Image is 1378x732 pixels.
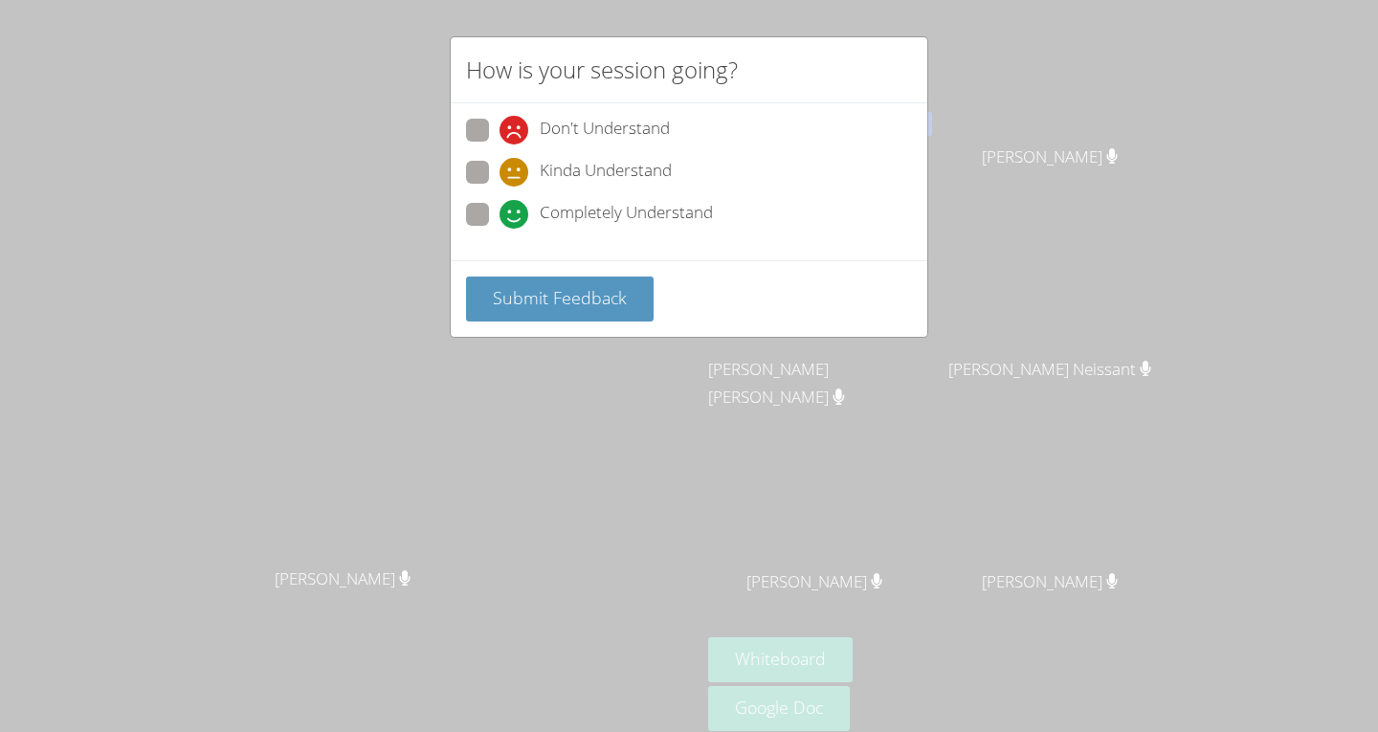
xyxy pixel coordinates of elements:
[466,53,738,87] h2: How is your session going?
[466,277,654,322] button: Submit Feedback
[540,158,672,187] span: Kinda Understand
[493,286,627,309] span: Submit Feedback
[540,116,670,144] span: Don't Understand
[540,200,713,229] span: Completely Understand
